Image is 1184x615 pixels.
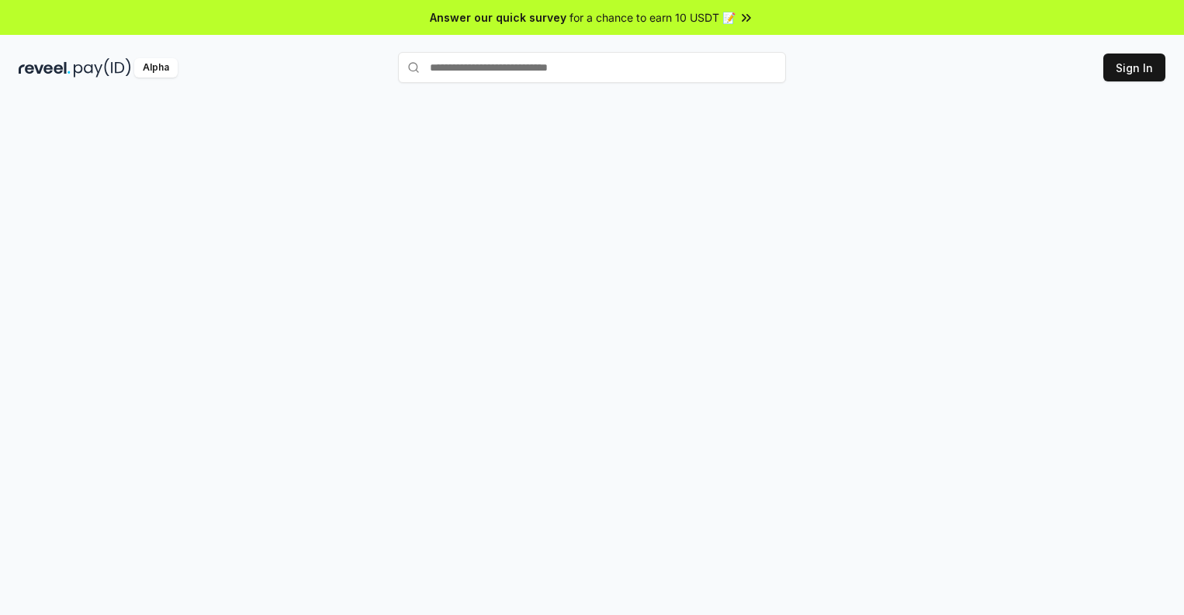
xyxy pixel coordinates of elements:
[74,58,131,78] img: pay_id
[134,58,178,78] div: Alpha
[1103,54,1165,81] button: Sign In
[430,9,566,26] span: Answer our quick survey
[569,9,736,26] span: for a chance to earn 10 USDT 📝
[19,58,71,78] img: reveel_dark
